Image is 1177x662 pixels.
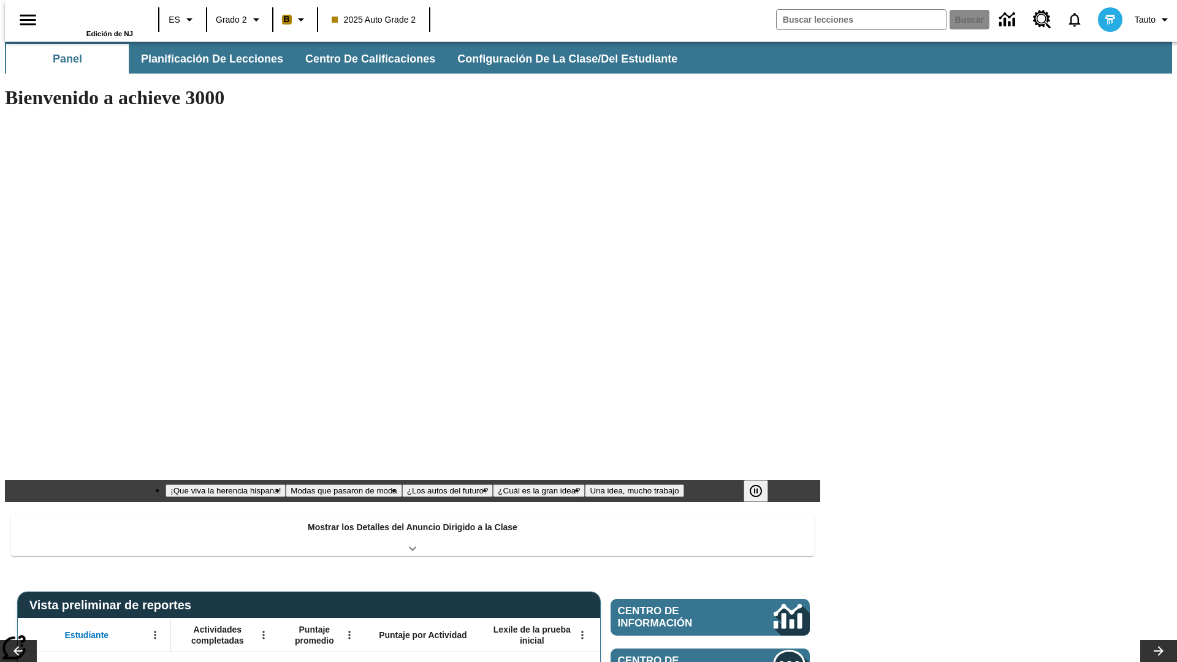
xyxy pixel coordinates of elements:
[5,42,1172,74] div: Subbarra de navegación
[611,599,810,636] a: Centro de información
[5,86,820,109] h1: Bienvenido a achieve 3000
[146,626,164,644] button: Abrir menú
[448,44,687,74] button: Configuración de la clase/del estudiante
[573,626,592,644] button: Abrir menú
[86,30,133,37] span: Edición de NJ
[29,598,197,612] span: Vista preliminar de reportes
[11,514,814,556] div: Mostrar los Detalles del Anuncio Dirigido a la Clase
[10,2,46,38] button: Abrir el menú lateral
[166,484,286,497] button: Diapositiva 1 ¡Que viva la herencia hispana!
[1026,3,1059,36] a: Centro de recursos, Se abrirá en una pestaña nueva.
[5,44,688,74] div: Subbarra de navegación
[1135,13,1156,26] span: Tauto
[744,480,768,502] button: Pausar
[286,484,402,497] button: Diapositiva 2 Modas que pasaron de moda
[744,480,780,502] div: Pausar
[992,3,1026,37] a: Centro de información
[53,6,133,30] a: Portada
[340,626,359,644] button: Abrir menú
[618,605,733,630] span: Centro de información
[585,484,684,497] button: Diapositiva 5 Una idea, mucho trabajo
[1140,640,1177,662] button: Carrusel de lecciones, seguir
[1130,9,1177,31] button: Perfil/Configuración
[402,484,493,497] button: Diapositiva 3 ¿Los autos del futuro?
[1059,4,1091,36] a: Notificaciones
[1098,7,1122,32] img: avatar image
[487,624,577,646] span: Lexile de la prueba inicial
[216,13,247,26] span: Grado 2
[493,484,585,497] button: Diapositiva 4 ¿Cuál es la gran idea?
[169,13,180,26] span: ES
[131,44,293,74] button: Planificación de lecciones
[777,10,946,29] input: Buscar campo
[163,9,202,31] button: Lenguaje: ES, Selecciona un idioma
[211,9,269,31] button: Grado: Grado 2, Elige un grado
[277,9,313,31] button: Boost El color de la clase es anaranjado claro. Cambiar el color de la clase.
[53,4,133,37] div: Portada
[65,630,109,641] span: Estudiante
[379,630,467,641] span: Puntaje por Actividad
[1091,4,1130,36] button: Escoja un nuevo avatar
[254,626,273,644] button: Abrir menú
[308,521,517,534] p: Mostrar los Detalles del Anuncio Dirigido a la Clase
[6,44,129,74] button: Panel
[284,12,290,27] span: B
[295,44,445,74] button: Centro de calificaciones
[332,13,416,26] span: 2025 Auto Grade 2
[177,624,258,646] span: Actividades completadas
[285,624,344,646] span: Puntaje promedio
